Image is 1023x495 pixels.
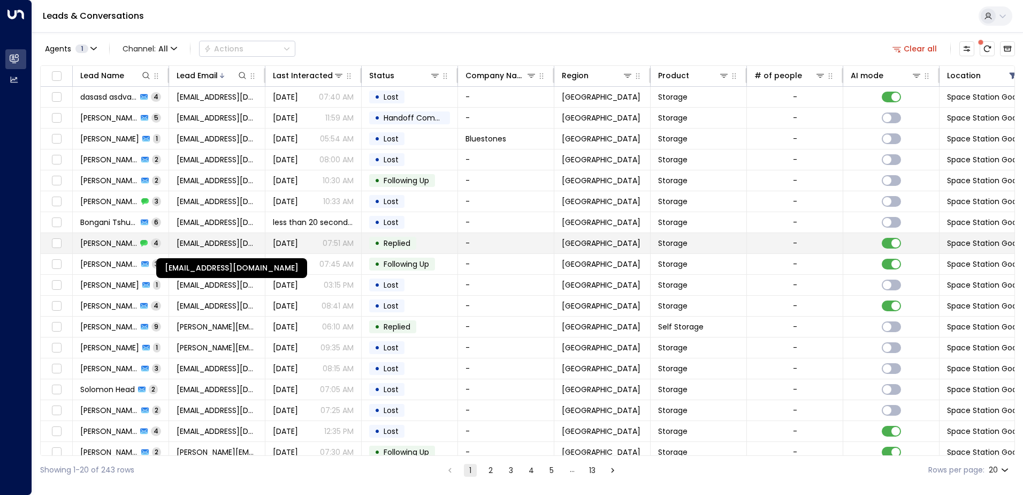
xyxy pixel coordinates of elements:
[562,154,640,165] span: Surrey
[80,384,135,395] span: Solomon Head
[458,87,554,107] td: -
[152,176,161,185] span: 2
[50,216,63,229] span: Toggle select row
[80,112,138,123] span: William Lufta
[177,363,257,374] span: thewilkos4@googlemail.com
[153,134,161,143] span: 1
[562,280,640,290] span: Surrey
[80,426,137,437] span: Stuart Ephgrave
[50,153,63,167] span: Toggle select row
[793,301,797,311] div: -
[658,175,688,186] span: Storage
[320,447,354,457] p: 07:30 AM
[273,154,298,165] span: Aug 07, 2025
[50,91,63,104] span: Toggle select row
[50,383,63,396] span: Toggle select row
[80,342,139,353] span: Timothy Davidge
[562,405,640,416] span: Surrey
[80,154,138,165] span: Tyrone Smith
[80,196,138,207] span: Tom Worrall
[458,212,554,232] td: -
[320,133,354,144] p: 05:54 AM
[562,238,640,249] span: Surrey
[375,297,380,315] div: •
[273,69,344,82] div: Last Interacted
[151,238,161,247] span: 4
[273,238,298,249] span: Aug 23, 2025
[458,108,554,128] td: -
[118,41,181,56] button: Channel:All
[319,259,354,269] p: 07:45 AM
[384,259,429,269] span: Following Up
[177,301,257,311] span: tomjacksaunders@hotmail.co.uk
[793,384,797,395] div: -
[152,447,161,456] span: 2
[793,238,797,249] div: -
[273,280,298,290] span: Jul 27, 2025
[562,175,640,186] span: Surrey
[458,149,554,170] td: -
[384,280,399,290] span: Lost
[50,341,63,355] span: Toggle select row
[151,217,161,227] span: 6
[658,238,688,249] span: Storage
[152,197,161,206] span: 3
[199,41,295,57] button: Actions
[40,41,101,56] button: Agents1
[80,363,138,374] span: Tony Wilkinson
[80,133,139,144] span: Wilson Rush
[562,384,640,395] span: Surrey
[322,321,354,332] p: 06:10 AM
[177,175,257,186] span: tworrall1@me.com
[177,92,257,102] span: worise4176@hadvar.com
[562,217,640,228] span: Surrey
[384,112,459,123] span: Handoff Completed
[375,422,380,440] div: •
[793,363,797,374] div: -
[375,359,380,378] div: •
[177,238,257,249] span: tracyharber@hotmail.co.uk
[458,296,554,316] td: -
[320,384,354,395] p: 07:05 AM
[384,217,399,228] span: Lost
[562,69,589,82] div: Region
[273,133,298,144] span: Aug 23, 2025
[947,69,981,82] div: Location
[606,464,619,477] button: Go to next page
[273,69,333,82] div: Last Interacted
[43,10,144,22] a: Leads & Conversations
[525,464,538,477] button: Go to page 4
[80,447,138,457] span: Stephen Newton
[375,380,380,399] div: •
[177,280,257,290] span: tomwatkins2@live.co.uk
[443,463,620,477] nav: pagination navigation
[754,69,802,82] div: # of people
[152,259,161,268] span: 3
[375,401,380,419] div: •
[793,405,797,416] div: -
[562,342,640,353] span: Surrey
[273,447,298,457] span: Yesterday
[324,280,354,290] p: 03:15 PM
[273,384,298,395] span: Aug 30, 2025
[50,404,63,417] span: Toggle select row
[375,88,380,106] div: •
[458,254,554,274] td: -
[851,69,922,82] div: AI mode
[658,69,729,82] div: Product
[273,92,298,102] span: Jul 29, 2025
[151,92,161,101] span: 4
[458,358,554,379] td: -
[177,154,257,165] span: tyronesmith51989@outlook.com
[375,151,380,169] div: •
[754,69,826,82] div: # of people
[151,426,161,436] span: 4
[851,69,883,82] div: AI mode
[152,364,161,373] span: 3
[177,112,257,123] span: wlufta@googlemail.com
[323,238,354,249] p: 07:51 AM
[484,464,497,477] button: Go to page 2
[323,363,354,374] p: 08:15 AM
[458,233,554,253] td: -
[273,301,298,311] span: Aug 02, 2025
